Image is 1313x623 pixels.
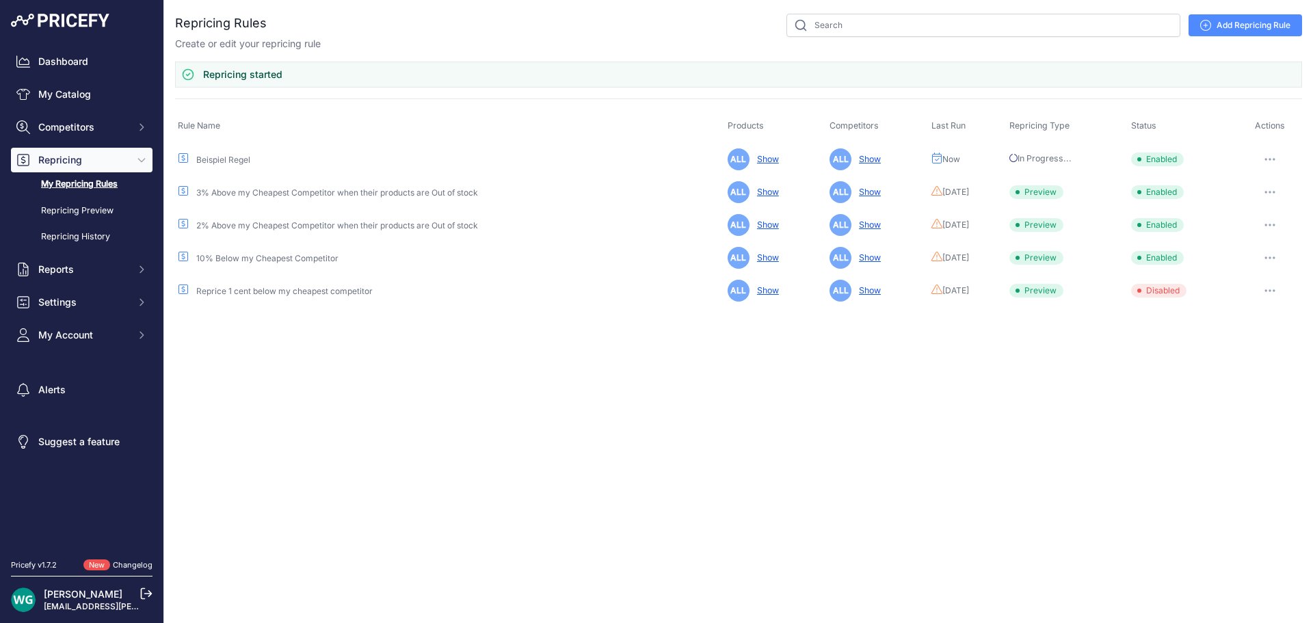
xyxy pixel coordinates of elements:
p: Create or edit your repricing rule [175,37,321,51]
span: ALL [728,214,750,236]
a: [PERSON_NAME] [44,588,122,600]
a: Show [752,154,779,164]
a: Show [853,220,881,230]
span: Rule Name [178,120,220,131]
span: Repricing Type [1009,120,1070,131]
img: Pricefy Logo [11,14,109,27]
a: Suggest a feature [11,429,152,454]
span: ALL [830,280,851,302]
input: Search [786,14,1180,37]
h3: Repricing started [203,68,282,81]
a: Add Repricing Rule [1189,14,1302,36]
nav: Sidebar [11,49,152,543]
span: ALL [728,181,750,203]
span: Enabled [1131,218,1184,232]
a: Alerts [11,377,152,402]
span: ALL [830,214,851,236]
span: Settings [38,295,128,309]
span: ALL [728,148,750,170]
a: Show [853,252,881,263]
a: [EMAIL_ADDRESS][PERSON_NAME][DOMAIN_NAME] [44,601,254,611]
a: Show [853,187,881,197]
button: Settings [11,290,152,315]
button: Repricing [11,148,152,172]
a: Show [752,252,779,263]
span: Competitors [830,120,879,131]
span: [DATE] [942,285,969,296]
a: Show [853,154,881,164]
span: [DATE] [942,252,969,263]
a: Reprice 1 cent below my cheapest competitor [196,286,373,296]
a: My Catalog [11,82,152,107]
span: Actions [1255,120,1285,131]
a: Show [752,187,779,197]
button: Competitors [11,115,152,140]
span: Preview [1009,218,1063,232]
a: Repricing Preview [11,199,152,223]
a: Show [752,285,779,295]
span: In Progress... [1009,153,1072,163]
span: ALL [728,247,750,269]
button: My Account [11,323,152,347]
a: Repricing History [11,225,152,249]
a: 2% Above my Cheapest Competitor when their products are Out of stock [196,220,478,230]
span: ALL [830,181,851,203]
span: Products [728,120,764,131]
a: My Repricing Rules [11,172,152,196]
a: Beispiel Regel [196,155,250,165]
div: Pricefy v1.7.2 [11,559,57,571]
a: Show [853,285,881,295]
button: Reports [11,257,152,282]
span: Status [1131,120,1156,131]
span: Disabled [1131,284,1186,297]
span: Competitors [38,120,128,134]
span: ALL [830,247,851,269]
span: [DATE] [942,187,969,198]
span: Preview [1009,251,1063,265]
span: New [83,559,110,571]
h2: Repricing Rules [175,14,267,33]
a: 10% Below my Cheapest Competitor [196,253,339,263]
span: Enabled [1131,185,1184,199]
span: ALL [728,280,750,302]
span: Reports [38,263,128,276]
a: Changelog [113,560,152,570]
span: My Account [38,328,128,342]
span: Repricing [38,153,128,167]
span: Preview [1009,185,1063,199]
span: Enabled [1131,251,1184,265]
a: Dashboard [11,49,152,74]
span: ALL [830,148,851,170]
a: 3% Above my Cheapest Competitor when their products are Out of stock [196,187,478,198]
span: Enabled [1131,153,1184,166]
a: Show [752,220,779,230]
span: Last Run [931,120,966,131]
span: Now [942,154,960,165]
span: [DATE] [942,220,969,230]
span: Preview [1009,284,1063,297]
